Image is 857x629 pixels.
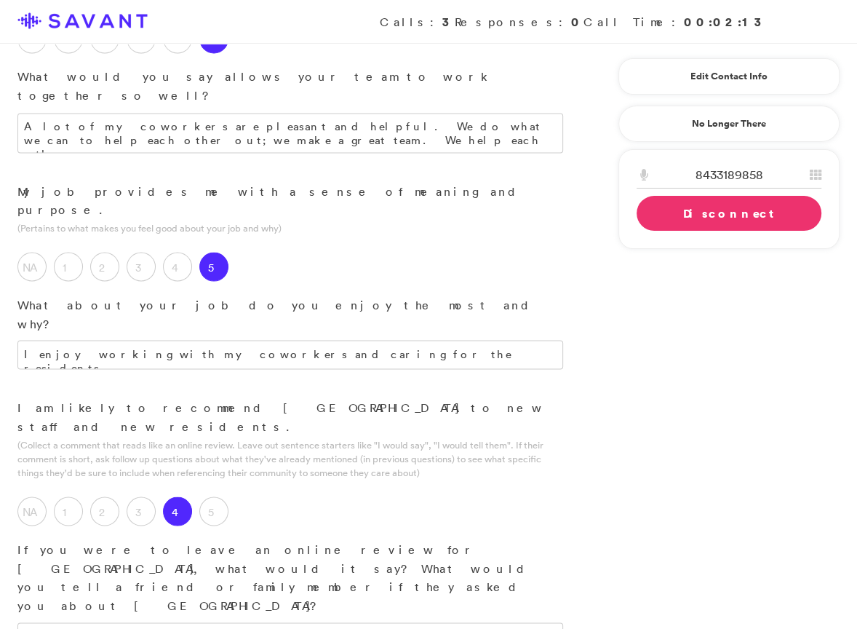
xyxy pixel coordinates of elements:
p: What would you say allows your team to work together so well? [17,68,563,105]
p: (Collect a comment that reads like an online review. Leave out sentence starters like "I would sa... [17,438,563,480]
label: 5 [199,252,228,281]
a: No Longer There [618,106,840,142]
label: 2 [90,497,119,526]
strong: 00:02:13 [684,14,767,30]
label: 5 [199,497,228,526]
a: Disconnect [637,196,821,231]
strong: 3 [442,14,455,30]
p: If you were to leave an online review for [GEOGRAPHIC_DATA], what would it say? What would you te... [17,540,563,614]
p: I am likely to recommend [GEOGRAPHIC_DATA] to new staff and new residents. [17,398,563,435]
strong: 0 [571,14,583,30]
label: NA [17,497,47,526]
p: (Pertains to what makes you feel good about your job and why) [17,221,563,234]
label: 3 [127,252,156,281]
label: 1 [54,497,83,526]
label: NA [17,252,47,281]
a: Edit Contact Info [637,65,821,88]
p: What about your job do you enjoy the most and why? [17,296,563,333]
label: 2 [90,252,119,281]
label: 4 [163,497,192,526]
label: 4 [163,252,192,281]
label: 1 [54,252,83,281]
label: 3 [127,497,156,526]
p: My job provides me with a sense of meaning and purpose. [17,182,563,219]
